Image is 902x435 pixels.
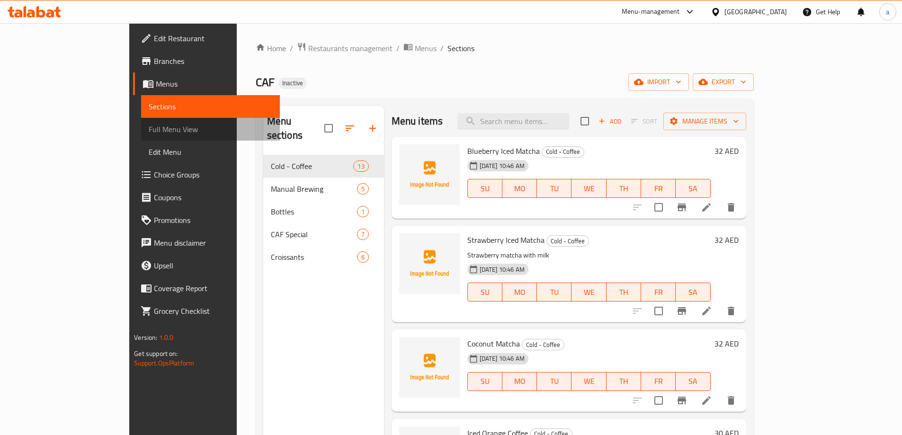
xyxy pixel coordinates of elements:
[541,374,568,388] span: TU
[595,114,625,129] button: Add
[467,179,502,198] button: SU
[724,7,787,17] div: [GEOGRAPHIC_DATA]
[572,372,606,391] button: WE
[319,118,339,138] span: Select all sections
[610,285,637,299] span: TH
[154,305,272,317] span: Grocery Checklist
[457,113,569,130] input: search
[154,33,272,44] span: Edit Restaurant
[353,160,368,172] div: items
[133,231,280,254] a: Menu disclaimer
[134,347,178,360] span: Get support on:
[607,283,641,302] button: TH
[263,178,384,200] div: Manual Brewing5
[141,118,280,141] a: Full Menu View
[149,101,272,112] span: Sections
[467,283,502,302] button: SU
[476,354,528,363] span: [DATE] 10:46 AM
[154,237,272,249] span: Menu disclaimer
[271,206,357,217] span: Bottles
[522,339,564,350] span: Cold - Coffee
[472,182,499,195] span: SU
[649,301,669,321] span: Select to update
[641,179,676,198] button: FR
[537,283,572,302] button: TU
[297,42,393,54] a: Restaurants management
[141,95,280,118] a: Sections
[542,146,584,157] span: Cold - Coffee
[133,27,280,50] a: Edit Restaurant
[671,115,739,127] span: Manage items
[641,372,676,391] button: FR
[399,337,460,398] img: Coconut Matcha
[467,337,520,351] span: Coconut Matcha
[133,277,280,300] a: Coverage Report
[720,300,742,322] button: delete
[308,43,393,54] span: Restaurants management
[537,372,572,391] button: TU
[447,43,474,54] span: Sections
[271,160,354,172] div: Cold - Coffee
[595,114,625,129] span: Add item
[679,285,706,299] span: SA
[133,300,280,322] a: Grocery Checklist
[701,395,712,406] a: Edit menu item
[392,114,443,128] h2: Menu items
[415,43,437,54] span: Menus
[575,285,602,299] span: WE
[357,207,368,216] span: 1
[133,209,280,231] a: Promotions
[271,229,357,240] span: CAF Special
[154,214,272,226] span: Promotions
[472,285,499,299] span: SU
[271,251,357,263] span: Croissants
[622,6,680,18] div: Menu-management
[625,114,663,129] span: Select section first
[502,283,537,302] button: MO
[154,192,272,203] span: Coupons
[670,389,693,412] button: Branch-specific-item
[149,146,272,158] span: Edit Menu
[649,197,669,217] span: Select to update
[541,285,568,299] span: TU
[506,374,533,388] span: MO
[502,179,537,198] button: MO
[546,235,589,247] div: Cold - Coffee
[154,260,272,271] span: Upsell
[256,42,754,54] nav: breadcrumb
[357,229,369,240] div: items
[645,374,672,388] span: FR
[701,202,712,213] a: Edit menu item
[357,253,368,262] span: 6
[134,357,194,369] a: Support.OpsPlatform
[133,186,280,209] a: Coupons
[339,117,361,140] span: Sort sections
[467,233,545,247] span: Strawberry Iced Matcha
[467,144,540,158] span: Blueberry Iced Matcha
[607,179,641,198] button: TH
[663,113,746,130] button: Manage items
[714,233,739,247] h6: 32 AED
[542,146,584,158] div: Cold - Coffee
[676,283,710,302] button: SA
[547,236,589,247] span: Cold - Coffee
[467,372,502,391] button: SU
[154,169,272,180] span: Choice Groups
[476,265,528,274] span: [DATE] 10:46 AM
[403,42,437,54] a: Menus
[506,285,533,299] span: MO
[354,162,368,171] span: 13
[575,111,595,131] span: Select section
[133,163,280,186] a: Choice Groups
[357,230,368,239] span: 7
[156,78,272,89] span: Menus
[714,144,739,158] h6: 32 AED
[133,254,280,277] a: Upsell
[263,223,384,246] div: CAF Special7
[679,182,706,195] span: SA
[607,372,641,391] button: TH
[271,183,357,195] span: Manual Brewing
